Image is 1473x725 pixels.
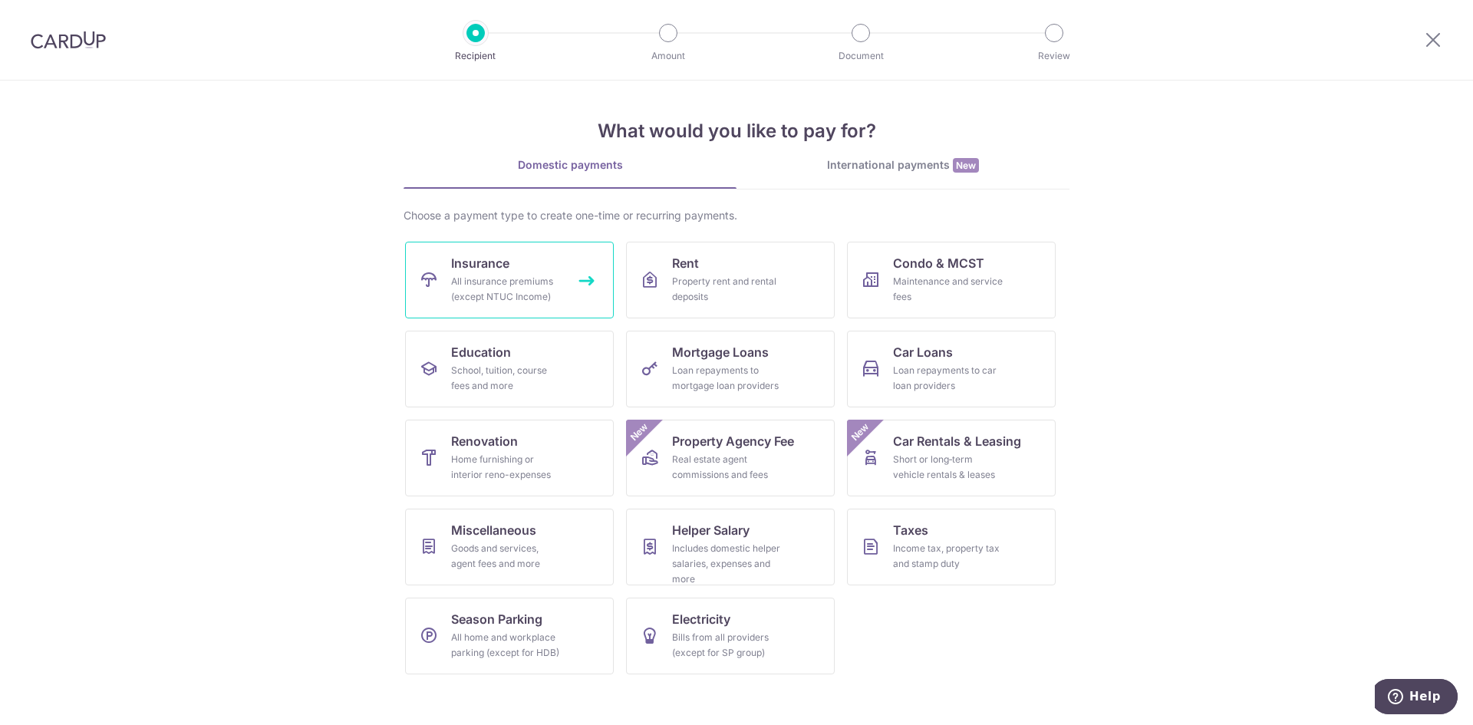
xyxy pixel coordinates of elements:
[736,157,1069,173] div: International payments
[997,48,1111,64] p: Review
[451,541,562,572] div: Goods and services, agent fees and more
[31,31,106,49] img: CardUp
[451,630,562,661] div: All home and workplace parking (except for HDB)
[672,541,783,587] div: Includes domestic helper salaries, expenses and more
[404,208,1069,223] div: Choose a payment type to create one-time or recurring payments.
[847,420,1056,496] a: Car Rentals & LeasingShort or long‑term vehicle rentals & leasesNew
[804,48,918,64] p: Document
[451,610,542,628] span: Season Parking
[672,274,783,305] div: Property rent and rental deposits
[893,432,1021,450] span: Car Rentals & Leasing
[672,630,783,661] div: Bills from all providers (except for SP group)
[35,11,66,25] span: Help
[626,242,835,318] a: RentProperty rent and rental deposits
[672,343,769,361] span: Mortgage Loans
[893,521,928,539] span: Taxes
[627,420,652,445] span: New
[848,420,873,445] span: New
[672,363,783,394] div: Loan repayments to mortgage loan providers
[405,242,614,318] a: InsuranceAll insurance premiums (except NTUC Income)
[451,254,509,272] span: Insurance
[451,521,536,539] span: Miscellaneous
[672,610,730,628] span: Electricity
[953,158,979,173] span: New
[893,343,953,361] span: Car Loans
[626,420,835,496] a: Property Agency FeeReal estate agent commissions and feesNew
[404,157,736,173] div: Domestic payments
[451,343,511,361] span: Education
[405,509,614,585] a: MiscellaneousGoods and services, agent fees and more
[451,363,562,394] div: School, tuition, course fees and more
[405,420,614,496] a: RenovationHome furnishing or interior reno-expenses
[626,331,835,407] a: Mortgage LoansLoan repayments to mortgage loan providers
[451,432,518,450] span: Renovation
[419,48,532,64] p: Recipient
[893,452,1003,483] div: Short or long‑term vehicle rentals & leases
[626,598,835,674] a: ElectricityBills from all providers (except for SP group)
[626,509,835,585] a: Helper SalaryIncludes domestic helper salaries, expenses and more
[405,598,614,674] a: Season ParkingAll home and workplace parking (except for HDB)
[451,274,562,305] div: All insurance premiums (except NTUC Income)
[611,48,725,64] p: Amount
[672,452,783,483] div: Real estate agent commissions and fees
[672,254,699,272] span: Rent
[847,331,1056,407] a: Car LoansLoan repayments to car loan providers
[847,509,1056,585] a: TaxesIncome tax, property tax and stamp duty
[672,521,750,539] span: Helper Salary
[893,541,1003,572] div: Income tax, property tax and stamp duty
[672,432,794,450] span: Property Agency Fee
[893,363,1003,394] div: Loan repayments to car loan providers
[893,274,1003,305] div: Maintenance and service fees
[1375,679,1458,717] iframe: Opens a widget where you can find more information
[404,117,1069,145] h4: What would you like to pay for?
[451,452,562,483] div: Home furnishing or interior reno-expenses
[893,254,984,272] span: Condo & MCST
[405,331,614,407] a: EducationSchool, tuition, course fees and more
[847,242,1056,318] a: Condo & MCSTMaintenance and service fees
